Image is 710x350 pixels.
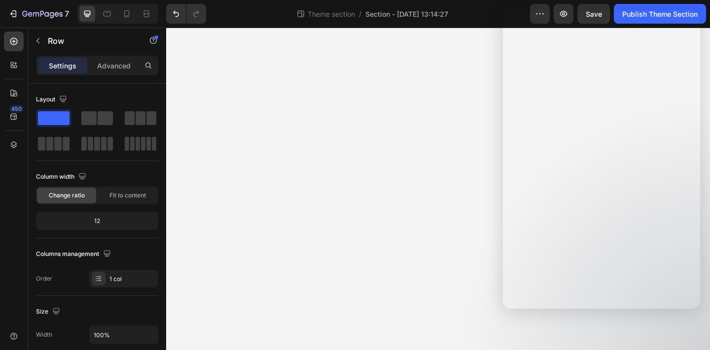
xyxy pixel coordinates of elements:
[676,302,700,325] iframe: Intercom live chat
[622,9,698,19] div: Publish Theme Section
[36,170,88,184] div: Column width
[306,9,357,19] span: Theme section
[359,9,361,19] span: /
[365,9,448,19] span: Section - [DATE] 13:14:27
[577,4,610,24] button: Save
[38,214,156,228] div: 12
[48,35,132,47] p: Row
[4,4,73,24] button: 7
[36,274,52,283] div: Order
[36,93,69,106] div: Layout
[49,191,85,200] span: Change ratio
[109,191,146,200] span: Fit to content
[36,248,113,261] div: Columns management
[166,4,206,24] div: Undo/Redo
[503,10,700,309] iframe: Intercom live chat
[65,8,69,20] p: 7
[36,330,52,339] div: Width
[49,61,76,71] p: Settings
[36,305,62,318] div: Size
[614,4,706,24] button: Publish Theme Section
[9,105,24,113] div: 450
[109,275,156,284] div: 1 col
[166,28,710,350] iframe: Design area
[97,61,131,71] p: Advanced
[90,326,158,344] input: Auto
